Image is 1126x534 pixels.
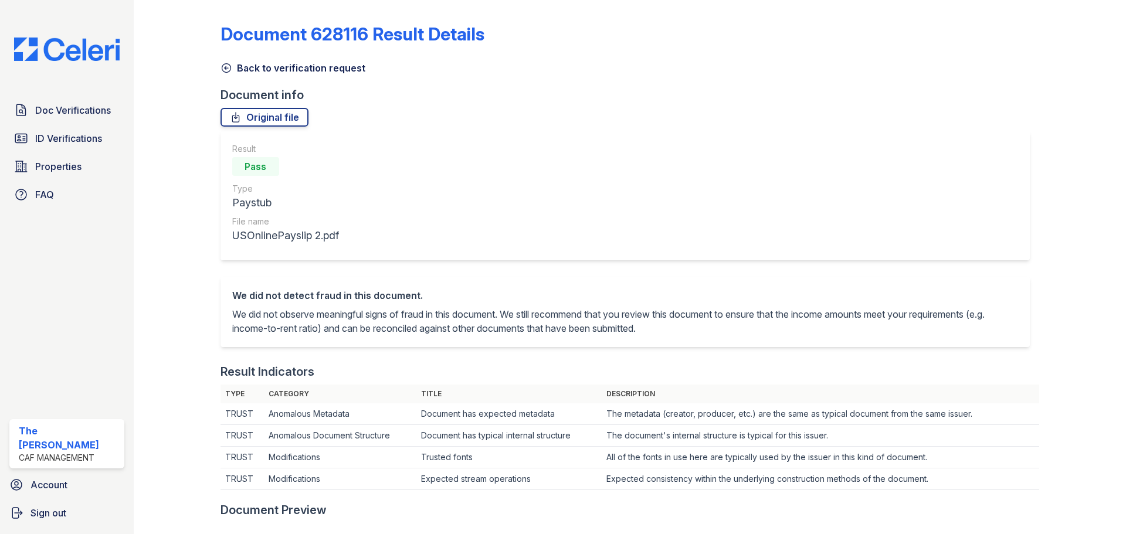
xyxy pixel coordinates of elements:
[35,159,82,174] span: Properties
[416,403,602,425] td: Document has expected metadata
[232,157,279,176] div: Pass
[264,403,416,425] td: Anomalous Metadata
[5,38,129,61] img: CE_Logo_Blue-a8612792a0a2168367f1c8372b55b34899dd931a85d93a1a3d3e32e68fde9ad4.png
[416,447,602,468] td: Trusted fonts
[602,468,1039,490] td: Expected consistency within the underlying construction methods of the document.
[221,385,264,403] th: Type
[30,506,66,520] span: Sign out
[232,288,1018,302] div: We did not detect fraud in this document.
[221,425,264,447] td: TRUST
[1077,487,1114,522] iframe: chat widget
[264,425,416,447] td: Anomalous Document Structure
[232,143,339,155] div: Result
[221,468,264,490] td: TRUST
[264,468,416,490] td: Modifications
[602,403,1039,425] td: The metadata (creator, producer, etc.) are the same as typical document from the same issuer.
[221,23,484,45] a: Document 628116 Result Details
[9,98,124,122] a: Doc Verifications
[221,447,264,468] td: TRUST
[232,227,339,244] div: USOnlinePayslip 2.pdf
[5,473,129,496] a: Account
[416,468,602,490] td: Expected stream operations
[221,108,308,127] a: Original file
[30,478,67,492] span: Account
[416,425,602,447] td: Document has typical internal structure
[19,424,120,452] div: The [PERSON_NAME]
[35,188,54,202] span: FAQ
[19,452,120,464] div: CAF Management
[221,403,264,425] td: TRUST
[232,183,339,195] div: Type
[232,216,339,227] div: File name
[9,183,124,206] a: FAQ
[35,131,102,145] span: ID Verifications
[9,155,124,178] a: Properties
[602,447,1039,468] td: All of the fonts in use here are typically used by the issuer in this kind of document.
[416,385,602,403] th: Title
[221,61,365,75] a: Back to verification request
[9,127,124,150] a: ID Verifications
[232,195,339,211] div: Paystub
[221,87,1039,103] div: Document info
[264,447,416,468] td: Modifications
[264,385,416,403] th: Category
[602,385,1039,403] th: Description
[602,425,1039,447] td: The document's internal structure is typical for this issuer.
[232,307,1018,335] p: We did not observe meaningful signs of fraud in this document. We still recommend that you review...
[221,502,327,518] div: Document Preview
[35,103,111,117] span: Doc Verifications
[5,501,129,525] a: Sign out
[221,363,314,380] div: Result Indicators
